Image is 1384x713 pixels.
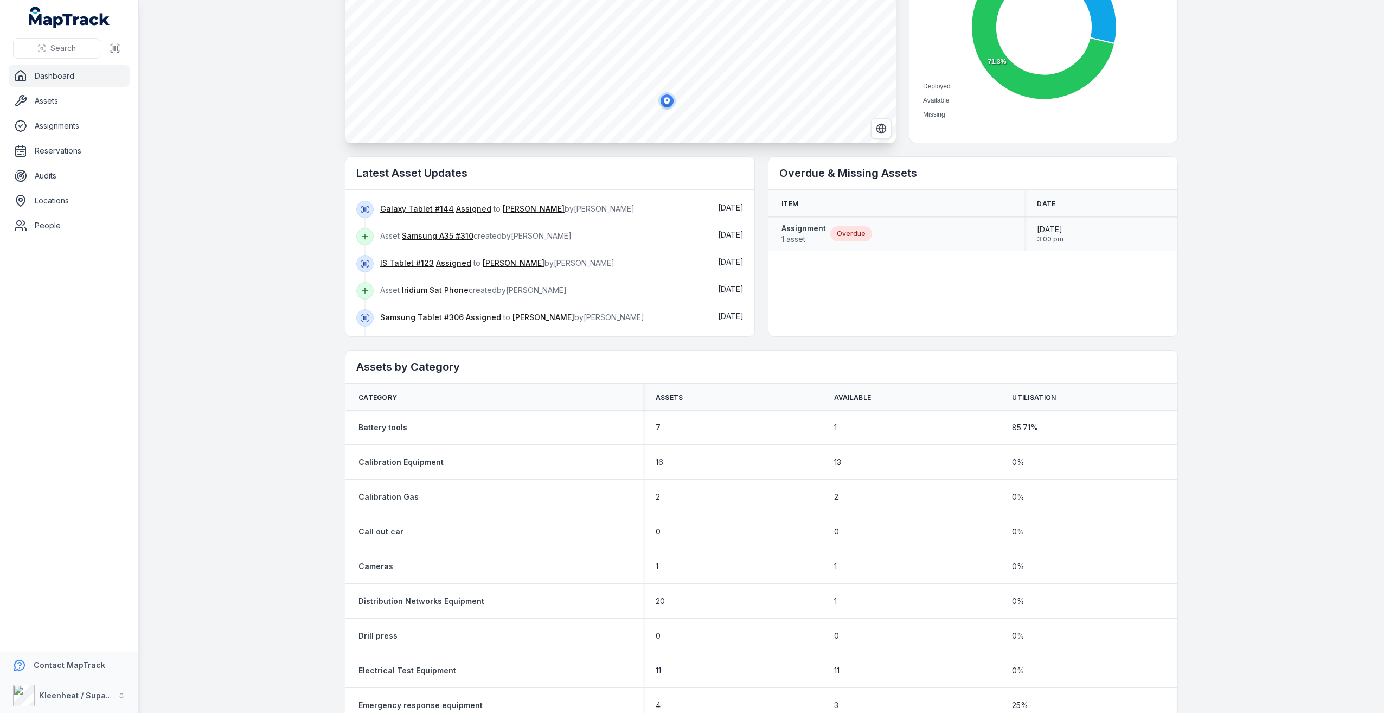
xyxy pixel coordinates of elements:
span: Category [358,393,397,402]
span: 1 [834,596,837,607]
strong: Kleenheat / Supagas [39,691,120,700]
h2: Latest Asset Updates [356,165,744,181]
a: MapTrack [29,7,110,28]
span: 0 % [1012,631,1024,641]
a: IS Tablet #123 [380,258,434,269]
span: [DATE] [1037,224,1063,235]
span: 0 [656,631,661,641]
span: 20 [656,596,665,607]
span: to by [PERSON_NAME] [380,313,644,322]
span: to by [PERSON_NAME] [380,258,614,268]
span: 1 asset [781,234,826,245]
span: 7 [656,422,661,433]
span: 0 % [1012,457,1024,468]
span: [DATE] [718,257,744,266]
time: 26/11/2024, 3:00:00 pm [1037,224,1063,244]
span: 4 [656,700,661,711]
a: Cameras [358,561,393,572]
span: Deployed [923,82,951,90]
span: Available [923,97,949,104]
span: 1 [656,561,658,572]
a: Audits [9,165,130,187]
span: 16 [656,457,663,468]
span: Date [1037,200,1055,208]
h2: Overdue & Missing Assets [779,165,1167,181]
a: Locations [9,190,130,212]
span: Utilisation [1012,393,1056,402]
span: 0 [834,526,839,537]
a: Samsung A35 #310 [402,231,473,241]
span: [DATE] [718,203,744,212]
strong: Contact MapTrack [34,660,105,670]
span: 2 [656,492,660,502]
strong: Assignment [781,223,826,234]
span: Available [834,393,872,402]
span: 11 [656,665,661,676]
span: 0 % [1012,561,1024,572]
a: Reservations [9,140,130,162]
a: Battery tools [358,422,407,433]
span: 0 [656,526,661,537]
button: Switch to Satellite View [871,118,892,139]
span: 3 [834,700,838,711]
a: [PERSON_NAME] [512,312,574,323]
a: [PERSON_NAME] [483,258,544,269]
span: Search [50,43,76,54]
span: Asset created by [PERSON_NAME] [380,231,572,240]
a: Distribution Networks Equipment [358,596,484,607]
a: [PERSON_NAME] [503,203,565,214]
a: Call out car [358,526,403,537]
a: Iridium Sat Phone [402,285,469,296]
a: Assigned [466,312,501,323]
a: Electrical Test Equipment [358,665,456,676]
a: Assignment1 asset [781,223,826,245]
a: Galaxy Tablet #144 [380,203,454,214]
a: Calibration Gas [358,492,419,502]
span: [DATE] [718,230,744,239]
span: to by [PERSON_NAME] [380,204,635,213]
time: 03/09/2025, 10:42:11 am [718,203,744,212]
time: 19/08/2025, 11:12:23 am [718,311,744,321]
a: Assigned [456,203,491,214]
span: 0 % [1012,526,1024,537]
span: [DATE] [718,311,744,321]
a: Calibration Equipment [358,457,444,468]
span: Item [781,200,798,208]
span: 3:00 pm [1037,235,1063,244]
h2: Assets by Category [356,359,1167,374]
a: Drill press [358,631,398,641]
span: 1 [834,561,837,572]
span: 0 % [1012,492,1024,502]
time: 01/09/2025, 2:16:03 pm [718,257,744,266]
a: Assets [9,90,130,112]
span: Asset created by [PERSON_NAME] [380,285,567,295]
time: 25/08/2025, 9:53:11 am [718,284,744,294]
span: 13 [834,457,841,468]
a: Samsung Tablet #306 [380,312,464,323]
span: 11 [834,665,840,676]
span: 1 [834,422,837,433]
span: Missing [923,111,945,118]
span: 0 % [1012,665,1024,676]
a: People [9,215,130,237]
a: Assigned [436,258,471,269]
span: 2 [834,492,838,502]
a: Emergency response equipment [358,700,483,711]
span: 0 % [1012,596,1024,607]
time: 03/09/2025, 10:27:05 am [718,230,744,239]
span: 25 % [1012,700,1028,711]
span: [DATE] [718,284,744,294]
button: Search [13,38,100,59]
a: Dashboard [9,65,130,87]
a: Assignments [9,115,130,137]
span: 85.71 % [1012,422,1038,433]
span: 0 [834,631,839,641]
